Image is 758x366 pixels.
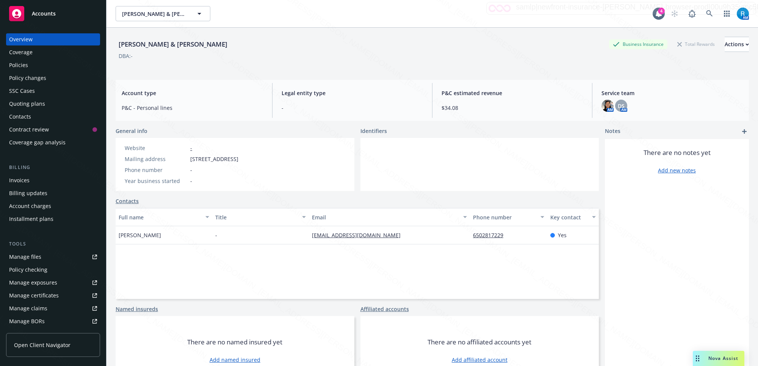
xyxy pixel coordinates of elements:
a: Search [702,6,717,21]
span: General info [116,127,147,135]
div: Mailing address [125,155,187,163]
a: Contract review [6,124,100,136]
a: Manage exposures [6,277,100,289]
a: Manage certificates [6,289,100,302]
div: Title [215,213,298,221]
button: [PERSON_NAME] & [PERSON_NAME] [116,6,210,21]
div: Coverage [9,46,33,58]
div: Manage BORs [9,315,45,327]
div: Drag to move [693,351,702,366]
span: There are no named insured yet [187,338,282,347]
div: Quoting plans [9,98,45,110]
span: P&C - Personal lines [122,104,263,112]
a: Add new notes [658,166,696,174]
div: Manage exposures [9,277,57,289]
div: Manage files [9,251,41,263]
span: - [190,177,192,185]
a: Manage claims [6,302,100,314]
button: Phone number [470,208,547,226]
div: Key contact [550,213,587,221]
a: Manage files [6,251,100,263]
span: There are no affiliated accounts yet [428,338,531,347]
span: Accounts [32,11,56,17]
span: Yes [558,231,567,239]
span: $34.08 [442,104,583,112]
div: Billing [6,164,100,171]
a: Coverage gap analysis [6,136,100,149]
a: Billing updates [6,187,100,199]
span: Open Client Navigator [14,341,70,349]
a: Accounts [6,3,100,24]
span: [STREET_ADDRESS] [190,155,238,163]
a: Installment plans [6,213,100,225]
div: Phone number [473,213,536,221]
a: add [740,127,749,136]
button: Title [212,208,309,226]
div: 4 [658,8,665,14]
img: photo [601,100,614,112]
a: SSC Cases [6,85,100,97]
button: Full name [116,208,212,226]
div: Overview [9,33,33,45]
div: Full name [119,213,201,221]
span: P&C estimated revenue [442,89,583,97]
a: Policies [6,59,100,71]
a: - [190,144,192,152]
div: Policy checking [9,264,47,276]
div: Year business started [125,177,187,185]
span: [PERSON_NAME] [119,231,161,239]
span: Service team [601,89,743,97]
span: Notes [605,127,620,136]
span: There are no notes yet [644,148,711,157]
div: Manage certificates [9,289,59,302]
span: DS [618,102,625,110]
div: Policy changes [9,72,46,84]
div: Installment plans [9,213,53,225]
a: Overview [6,33,100,45]
div: [PERSON_NAME] & [PERSON_NAME] [116,39,230,49]
button: Email [309,208,470,226]
a: Affiliated accounts [360,305,409,313]
div: Invoices [9,174,30,186]
a: Coverage [6,46,100,58]
div: Total Rewards [673,39,719,49]
a: Invoices [6,174,100,186]
div: Contract review [9,124,49,136]
div: Tools [6,240,100,248]
div: DBA: - [119,52,133,60]
div: Policies [9,59,28,71]
span: Nova Assist [708,355,738,361]
button: Key contact [547,208,599,226]
div: Business Insurance [609,39,667,49]
span: - [282,104,423,112]
a: Start snowing [667,6,682,21]
button: Actions [725,37,749,52]
div: Email [312,213,459,221]
div: Manage claims [9,302,47,314]
a: Add affiliated account [452,356,507,364]
button: Nova Assist [693,351,744,366]
a: Manage BORs [6,315,100,327]
a: Policy changes [6,72,100,84]
a: Quoting plans [6,98,100,110]
img: photo [737,8,749,20]
span: Legal entity type [282,89,423,97]
a: Account charges [6,200,100,212]
a: Report a Bug [684,6,700,21]
a: Switch app [719,6,735,21]
div: Billing updates [9,187,47,199]
div: Coverage gap analysis [9,136,66,149]
div: Account charges [9,200,51,212]
span: Account type [122,89,263,97]
span: - [215,231,217,239]
div: SSC Cases [9,85,35,97]
a: [EMAIL_ADDRESS][DOMAIN_NAME] [312,231,407,239]
span: [PERSON_NAME] & [PERSON_NAME] [122,10,188,18]
a: Policy checking [6,264,100,276]
span: - [190,166,192,174]
div: Phone number [125,166,187,174]
div: Contacts [9,111,31,123]
div: Website [125,144,187,152]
